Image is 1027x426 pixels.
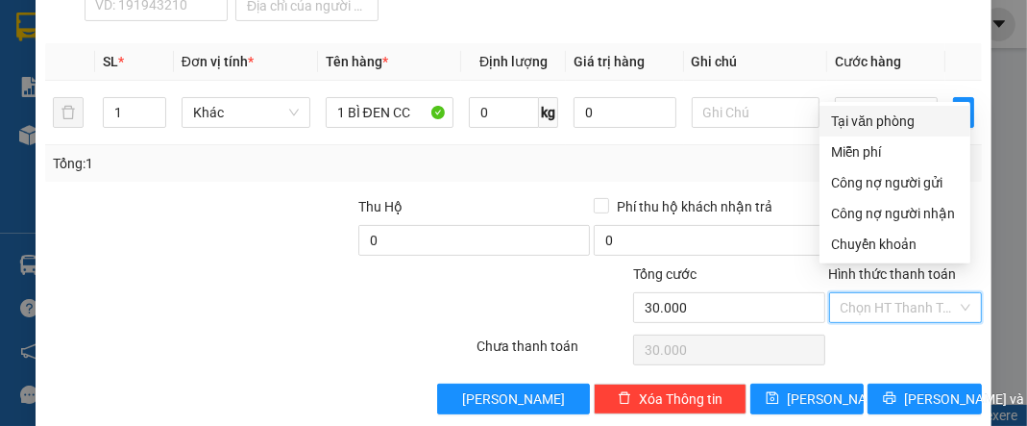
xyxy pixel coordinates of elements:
[953,97,974,128] button: plus
[868,384,981,414] button: printer[PERSON_NAME] và In
[193,98,299,127] span: Khác
[112,54,232,72] strong: [PERSON_NAME]:
[594,384,746,414] button: deleteXóa Thông tin
[831,172,959,193] div: Công nợ người gửi
[358,199,403,214] span: Thu Hộ
[12,54,105,90] strong: 0931 600 979
[102,126,247,153] span: VP Chư Prông
[326,54,388,69] span: Tên hàng
[819,198,970,229] div: Cước gửi hàng sẽ được ghi vào công nợ của người nhận
[539,97,558,128] span: kg
[692,97,820,128] input: Ghi Chú
[462,388,565,410] span: [PERSON_NAME]
[112,93,207,112] strong: 0901 933 179
[326,97,454,128] input: VD: Bàn, Ghế
[12,126,96,153] span: VP GỬI:
[819,167,970,198] div: Cước gửi hàng sẽ được ghi vào công nợ của người gửi
[831,234,959,255] div: Chuyển khoản
[112,54,267,90] strong: 0901 900 568
[835,54,901,69] span: Cước hàng
[437,384,590,414] button: [PERSON_NAME]
[574,54,645,69] span: Giá trị hàng
[609,196,780,217] span: Phí thu hộ khách nhận trả
[53,18,239,45] span: ĐỨC ĐẠT GIA LAI
[182,54,254,69] span: Đơn vị tính
[831,111,959,132] div: Tại văn phòng
[618,391,631,407] span: delete
[684,43,828,81] th: Ghi chú
[475,336,631,369] div: Chưa thanh toán
[12,93,107,112] strong: 0901 936 968
[787,388,890,410] span: [PERSON_NAME]
[479,54,548,69] span: Định lượng
[103,54,118,69] span: SL
[831,203,959,224] div: Công nợ người nhận
[829,266,957,282] label: Hình thức thanh toán
[639,388,722,410] span: Xóa Thông tin
[574,97,675,128] input: 0
[53,97,84,128] button: delete
[766,391,779,407] span: save
[750,384,864,414] button: save[PERSON_NAME]
[831,141,959,163] div: Miễn phí
[53,153,398,174] div: Tổng: 1
[12,54,70,72] strong: Sài Gòn:
[883,391,896,407] span: printer
[633,266,697,282] span: Tổng cước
